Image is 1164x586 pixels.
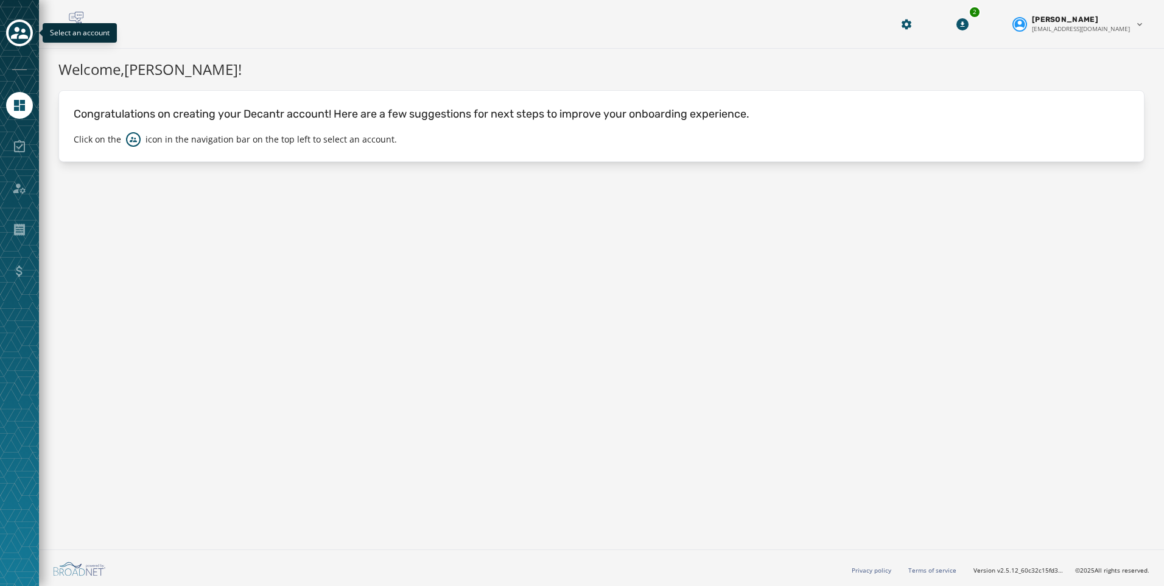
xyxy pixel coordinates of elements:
span: [PERSON_NAME] [1032,15,1098,24]
button: User settings [1008,10,1149,38]
h1: Welcome, [PERSON_NAME] ! [58,58,1145,80]
span: Select an account [50,27,110,38]
button: Manage global settings [896,13,917,35]
p: icon in the navigation bar on the top left to select an account. [145,133,397,146]
a: Navigate to Home [6,92,33,119]
span: v2.5.12_60c32c15fd37978ea97d18c88c1d5e69e1bdb78b [997,566,1065,575]
p: Congratulations on creating your Decantr account! Here are a few suggestions for next steps to im... [74,105,1129,122]
button: Toggle account select drawer [6,19,33,46]
button: Download Menu [952,13,973,35]
span: © 2025 All rights reserved. [1075,566,1149,574]
span: [EMAIL_ADDRESS][DOMAIN_NAME] [1032,24,1130,34]
div: 2 [969,6,981,18]
a: Privacy policy [852,566,891,574]
p: Click on the [74,133,121,146]
a: Terms of service [908,566,956,574]
span: Version [973,566,1065,575]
